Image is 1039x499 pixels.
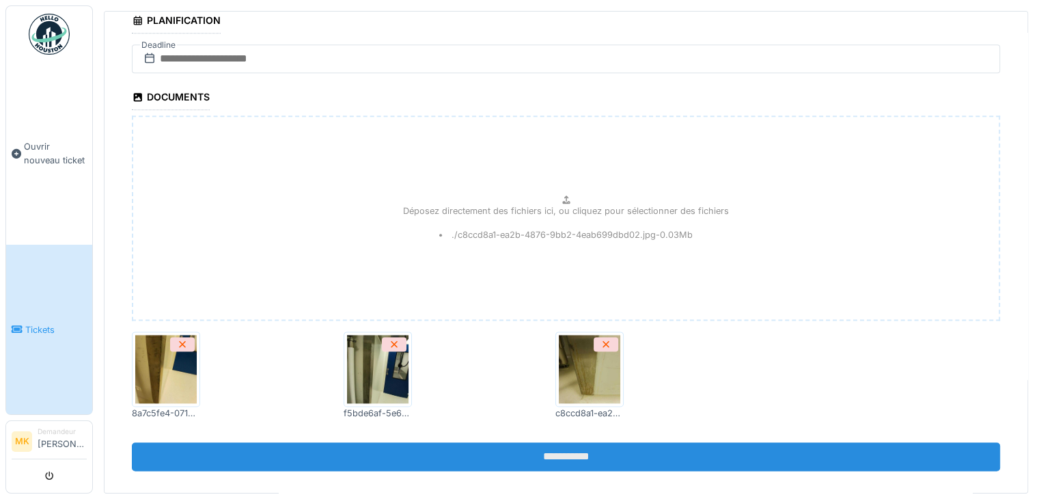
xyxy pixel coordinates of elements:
[140,38,177,53] label: Deadline
[439,228,693,241] li: ./c8ccd8a1-ea2b-4876-9bb2-4eab699dbd02.jpg - 0.03 Mb
[38,427,87,456] li: [PERSON_NAME]
[25,323,87,336] span: Tickets
[347,335,408,403] img: f4wk9kffyxapg9jft6pi4jeflx33
[132,407,200,420] div: 8a7c5fe4-0710-4eb3-aed6-5ba55c6f407d.jpg
[559,335,620,403] img: 55t0d9jgo4fciiye6pgct36gsgyr
[38,427,87,437] div: Demandeur
[12,427,87,459] a: MK Demandeur[PERSON_NAME]
[24,140,87,166] span: Ouvrir nouveau ticket
[555,407,624,420] div: c8ccd8a1-ea2b-4876-9bb2-4eab699dbd02.jpg
[6,62,92,245] a: Ouvrir nouveau ticket
[403,204,729,217] p: Déposez directement des fichiers ici, ou cliquez pour sélectionner des fichiers
[135,335,197,403] img: ath2bgk77mzdlbzrymd7psdjfkrd
[344,407,412,420] div: f5bde6af-5e6c-4cd6-b96f-a708cc1ca643.jpg
[132,10,221,33] div: Planification
[6,245,92,414] a: Tickets
[29,14,70,55] img: Badge_color-CXgf-gQk.svg
[132,87,210,110] div: Documents
[12,431,32,452] li: MK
